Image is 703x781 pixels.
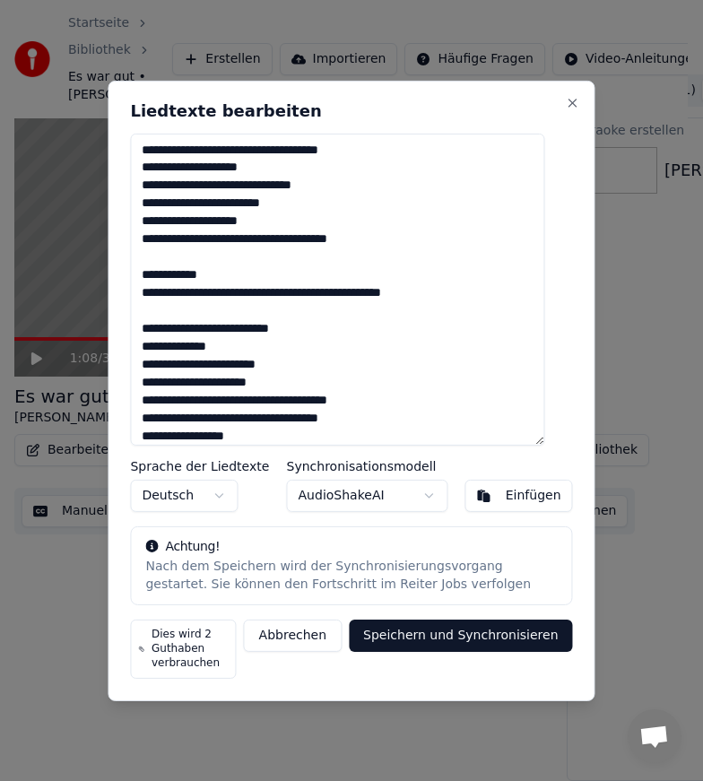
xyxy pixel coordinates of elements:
[130,460,269,473] label: Sprache der Liedtexte
[145,538,557,556] div: Achtung!
[145,558,557,594] div: Nach dem Speichern wird der Synchronisierungsvorgang gestartet. Sie können den Fortschritt im Rei...
[465,480,573,512] button: Einfügen
[244,620,342,652] button: Abbrechen
[287,460,448,473] label: Synchronisationsmodell
[130,102,572,118] h2: Liedtexte bearbeiten
[506,487,561,505] div: Einfügen
[349,620,573,652] button: Speichern und Synchronisieren
[152,628,229,671] span: Dies wird 2 Guthaben verbrauchen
